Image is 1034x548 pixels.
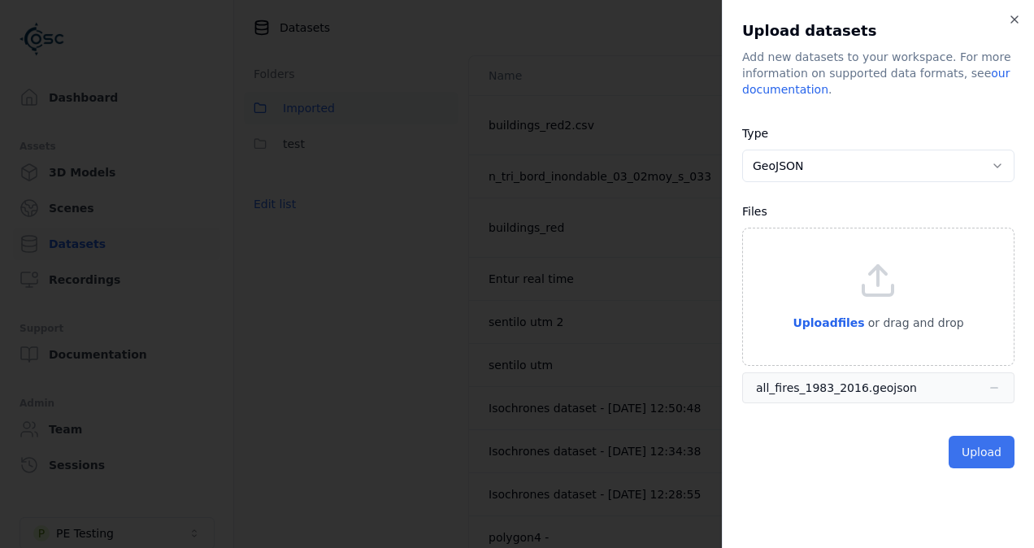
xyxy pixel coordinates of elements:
span: Upload files [793,316,864,329]
label: Type [742,127,768,140]
h2: Upload datasets [742,20,1014,42]
div: all_fires_1983_2016.geojson [756,380,917,396]
div: Add new datasets to your workspace. For more information on supported data formats, see . [742,49,1014,98]
p: or drag and drop [865,313,964,333]
button: Upload [949,436,1014,468]
label: Files [742,205,767,218]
